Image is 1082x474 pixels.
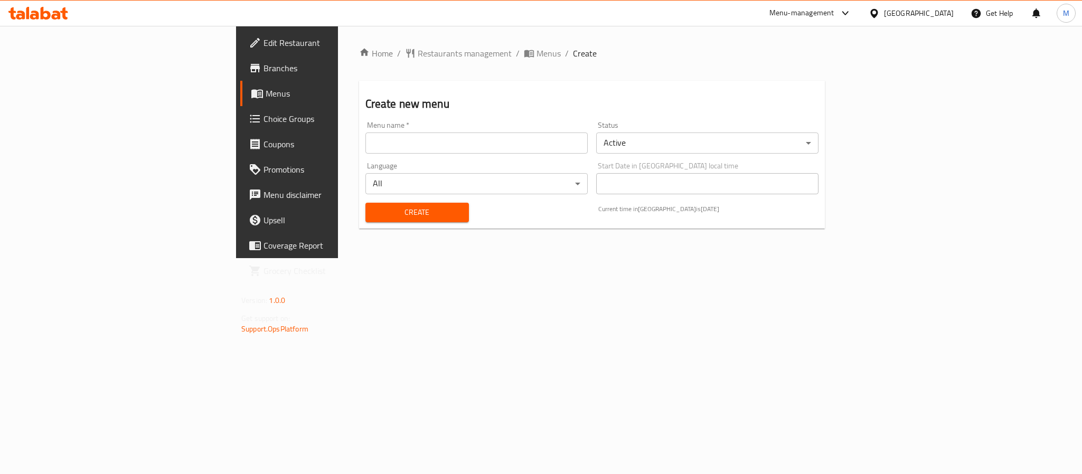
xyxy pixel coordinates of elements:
[240,157,417,182] a: Promotions
[264,163,408,176] span: Promotions
[264,36,408,49] span: Edit Restaurant
[240,30,417,55] a: Edit Restaurant
[365,203,469,222] button: Create
[240,182,417,207] a: Menu disclaimer
[537,47,561,60] span: Menus
[596,132,818,154] div: Active
[884,7,954,19] div: [GEOGRAPHIC_DATA]
[565,47,569,60] li: /
[264,239,408,252] span: Coverage Report
[240,81,417,106] a: Menus
[598,204,818,214] p: Current time in [GEOGRAPHIC_DATA] is [DATE]
[359,47,825,60] nav: breadcrumb
[418,47,512,60] span: Restaurants management
[240,131,417,157] a: Coupons
[264,62,408,74] span: Branches
[264,214,408,226] span: Upsell
[240,207,417,233] a: Upsell
[241,322,308,336] a: Support.OpsPlatform
[524,47,561,60] a: Menus
[365,173,588,194] div: All
[240,55,417,81] a: Branches
[374,206,461,219] span: Create
[264,264,408,277] span: Grocery Checklist
[240,258,417,283] a: Grocery Checklist
[365,132,588,154] input: Please enter Menu name
[264,112,408,125] span: Choice Groups
[240,233,417,258] a: Coverage Report
[516,47,520,60] li: /
[266,87,408,100] span: Menus
[769,7,834,20] div: Menu-management
[573,47,597,60] span: Create
[240,106,417,131] a: Choice Groups
[241,293,267,307] span: Version:
[365,96,818,112] h2: Create new menu
[264,138,408,150] span: Coupons
[269,293,285,307] span: 1.0.0
[405,47,512,60] a: Restaurants management
[241,311,290,325] span: Get support on:
[264,188,408,201] span: Menu disclaimer
[1063,7,1069,19] span: M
